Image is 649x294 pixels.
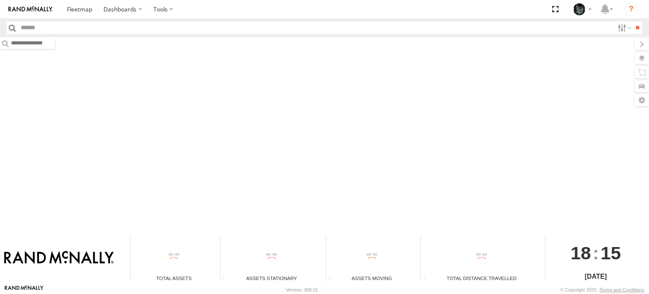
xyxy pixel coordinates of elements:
div: © Copyright 2025 - [560,287,644,292]
span: 18 [571,235,591,271]
img: rand-logo.svg [8,6,52,12]
div: Total Distance Travelled [421,275,542,282]
i: ? [624,3,638,16]
div: : [545,235,646,271]
div: Total number of assets current in transit. [326,275,339,282]
div: Total Assets [131,275,217,282]
div: Version: 308.01 [286,287,318,292]
label: Search Filter Options [614,22,633,34]
div: Total number of assets current stationary. [221,275,233,282]
div: [DATE] [545,272,646,282]
a: Visit our Website [5,286,44,294]
label: Map Settings [635,94,649,106]
div: Total distance travelled by all assets within specified date range and applied filters [421,275,434,282]
span: 15 [601,235,621,271]
div: Assets Moving [326,275,418,282]
div: Total number of Enabled Assets [131,275,143,282]
img: Rand McNally [4,251,114,265]
a: Terms and Conditions [600,287,644,292]
div: Assets Stationary [221,275,322,282]
div: Joseph Lawrence [570,3,594,16]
